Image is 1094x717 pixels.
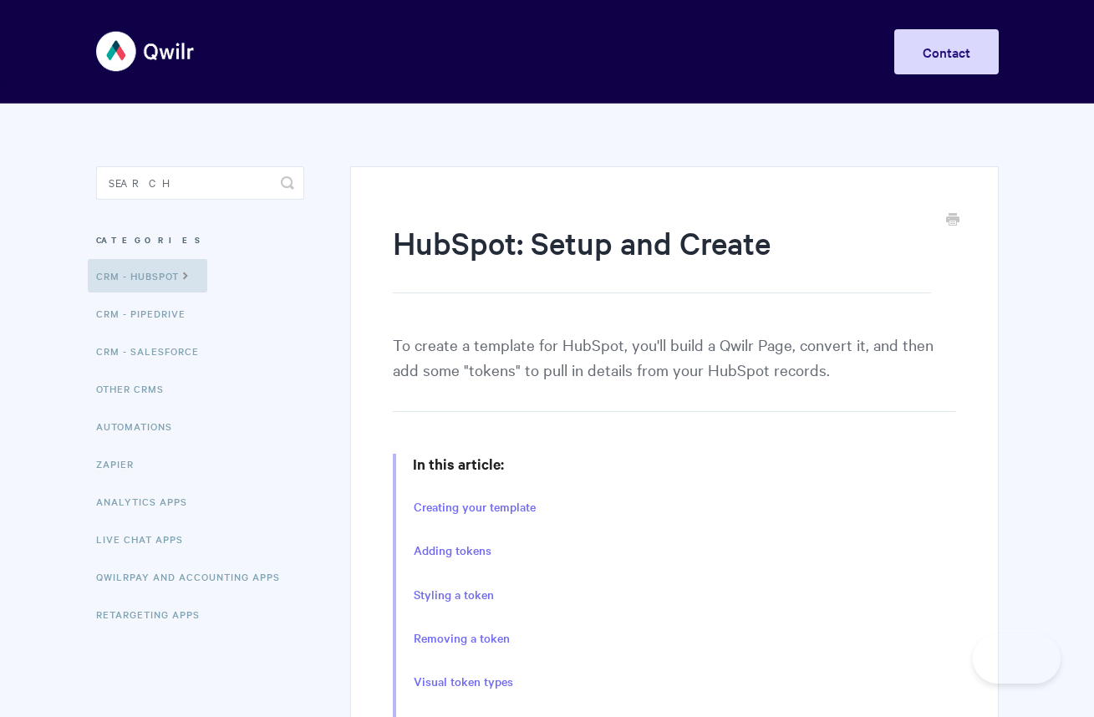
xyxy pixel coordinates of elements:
[393,332,955,412] p: To create a template for HubSpot, you'll build a Qwilr Page, convert it, and then add some "token...
[96,225,304,255] h3: Categories
[96,166,304,200] input: Search
[96,597,212,631] a: Retargeting Apps
[96,409,185,443] a: Automations
[946,211,959,230] a: Print this Article
[96,560,293,593] a: QwilrPay and Accounting Apps
[414,586,494,604] a: Styling a token
[414,542,491,560] a: Adding tokens
[96,485,200,518] a: Analytics Apps
[96,447,146,481] a: Zapier
[393,221,930,293] h1: HubSpot: Setup and Create
[96,297,198,330] a: CRM - Pipedrive
[88,259,207,292] a: CRM - HubSpot
[414,673,513,691] a: Visual token types
[973,633,1061,684] iframe: Toggle Customer Support
[413,454,504,474] strong: In this article:
[414,629,510,648] a: Removing a token
[96,20,196,83] img: Qwilr Help Center
[894,29,999,74] a: Contact
[414,498,536,516] a: Creating your template
[96,522,196,556] a: Live Chat Apps
[96,372,176,405] a: Other CRMs
[96,334,211,368] a: CRM - Salesforce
